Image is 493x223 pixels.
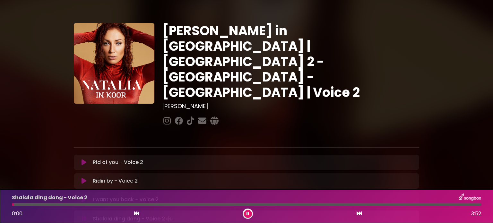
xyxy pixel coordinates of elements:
[93,177,138,185] p: Ridin by - Voice 2
[12,210,22,217] span: 0:00
[162,23,419,100] h1: [PERSON_NAME] in [GEOGRAPHIC_DATA] | [GEOGRAPHIC_DATA] 2 - [GEOGRAPHIC_DATA] - [GEOGRAPHIC_DATA] ...
[459,193,481,202] img: songbox-logo-white.png
[162,103,419,110] h3: [PERSON_NAME]
[471,210,481,218] span: 3:52
[12,194,87,202] p: Shalala ding dong - Voice 2
[93,159,143,166] p: Rid of you - Voice 2
[74,23,154,104] img: YTVS25JmS9CLUqXqkEhs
